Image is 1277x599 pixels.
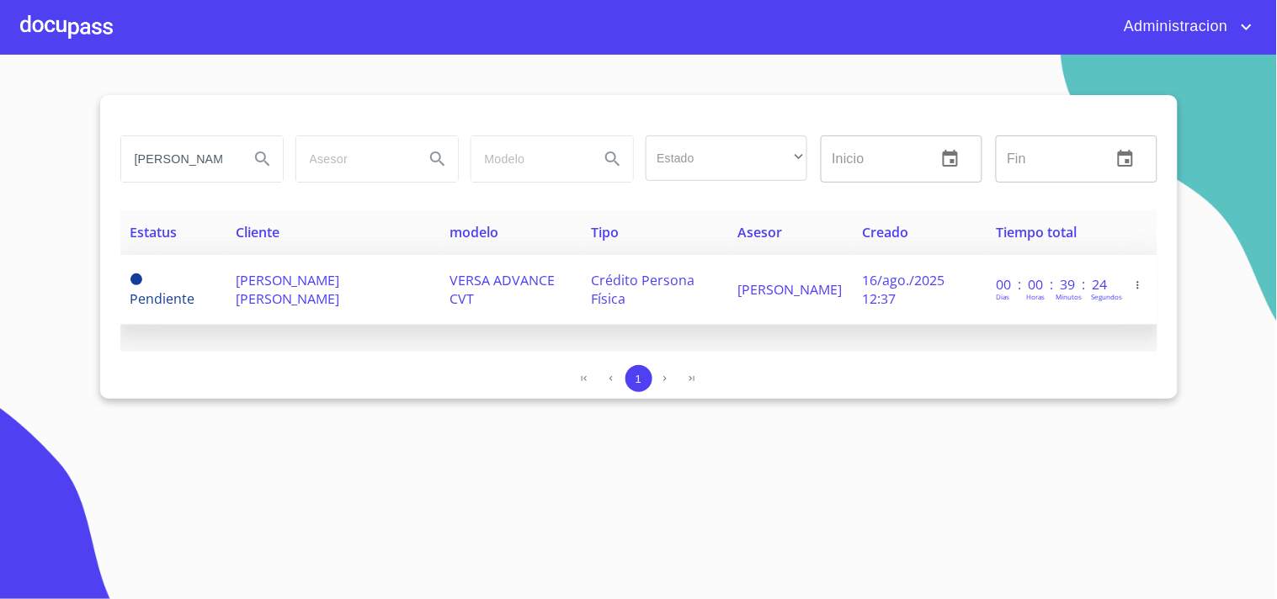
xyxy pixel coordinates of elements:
[130,223,178,241] span: Estatus
[996,292,1009,301] p: Dias
[1056,292,1082,301] p: Minutos
[738,280,843,299] span: [PERSON_NAME]
[1091,292,1122,301] p: Segundos
[593,139,633,179] button: Search
[738,223,783,241] span: Asesor
[1026,292,1045,301] p: Horas
[450,223,498,241] span: modelo
[471,136,586,182] input: search
[1111,13,1237,40] span: Administracion
[591,223,619,241] span: Tipo
[863,223,909,241] span: Creado
[1111,13,1257,40] button: account of current user
[130,273,142,285] span: Pendiente
[242,139,283,179] button: Search
[863,271,945,308] span: 16/ago./2025 12:37
[236,271,340,308] span: [PERSON_NAME] [PERSON_NAME]
[130,289,195,308] span: Pendiente
[996,223,1077,241] span: Tiempo total
[121,136,236,182] input: search
[296,136,411,182] input: search
[418,139,458,179] button: Search
[450,271,555,308] span: VERSA ADVANCE CVT
[996,275,1109,294] p: 00 : 00 : 39 : 24
[591,271,694,308] span: Crédito Persona Física
[625,365,652,392] button: 1
[236,223,279,241] span: Cliente
[636,373,641,385] span: 1
[646,135,807,181] div: ​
